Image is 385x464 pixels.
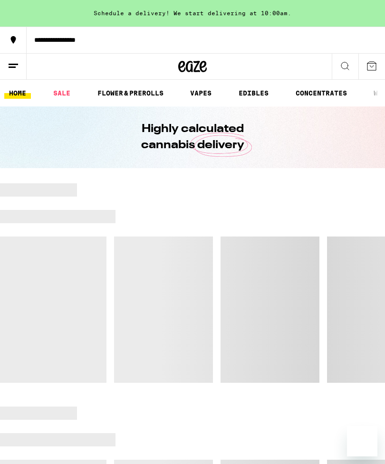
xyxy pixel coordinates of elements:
[93,87,168,99] a: FLOWER & PREROLLS
[114,121,271,153] h1: Highly calculated cannabis delivery
[234,87,273,99] a: EDIBLES
[48,87,75,99] a: SALE
[185,87,216,99] a: VAPES
[291,87,352,99] a: CONCENTRATES
[4,87,31,99] a: HOME
[347,426,377,456] iframe: Button to launch messaging window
